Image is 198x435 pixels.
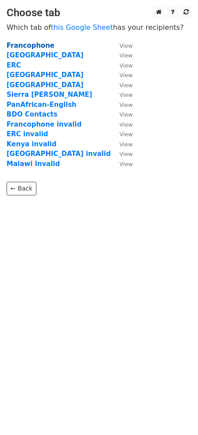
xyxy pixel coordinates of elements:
a: View [111,61,133,69]
a: [GEOGRAPHIC_DATA] [7,51,84,59]
a: View [111,150,133,158]
small: View [120,141,133,148]
a: Francophone invalid [7,120,81,128]
a: Malawi Invalid [7,160,60,168]
small: View [120,102,133,108]
a: PanAfrican-English [7,101,77,109]
small: View [120,111,133,118]
iframe: Chat Widget [154,393,198,435]
a: View [111,120,133,128]
small: View [120,42,133,49]
a: [GEOGRAPHIC_DATA] [7,81,84,89]
a: View [111,140,133,148]
a: View [111,110,133,118]
small: View [120,62,133,69]
a: Francophone [7,42,54,50]
a: BDO Contacts [7,110,57,118]
small: View [120,131,133,138]
small: View [120,52,133,59]
a: this Google Sheet [51,23,113,32]
small: View [120,82,133,88]
a: Sierra [PERSON_NAME] [7,91,92,99]
small: View [120,161,133,167]
a: ← Back [7,182,36,195]
div: Widget de chat [154,393,198,435]
a: View [111,130,133,138]
a: View [111,101,133,109]
a: ERC [7,61,21,69]
small: View [120,92,133,98]
a: View [111,51,133,59]
small: View [120,72,133,78]
a: View [111,160,133,168]
a: View [111,71,133,79]
a: Kenya invalid [7,140,57,148]
small: View [120,121,133,128]
a: View [111,42,133,50]
a: View [111,91,133,99]
a: ERC invalid [7,130,48,138]
a: View [111,81,133,89]
p: Which tab of has your recipients? [7,23,191,32]
a: [GEOGRAPHIC_DATA] invalid [7,150,111,158]
a: [GEOGRAPHIC_DATA] [7,71,84,79]
h3: Choose tab [7,7,191,19]
small: View [120,151,133,157]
